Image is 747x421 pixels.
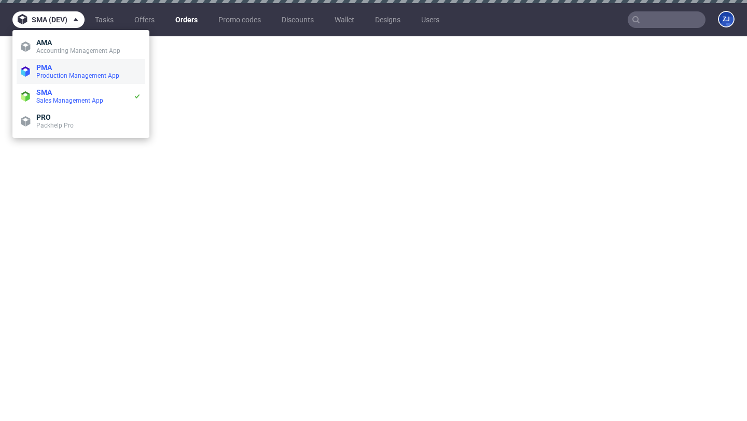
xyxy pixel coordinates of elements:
[128,11,161,28] a: Offers
[36,63,52,72] span: PMA
[89,11,120,28] a: Tasks
[36,113,51,121] span: PRO
[36,122,74,129] span: Packhelp Pro
[275,11,320,28] a: Discounts
[36,47,120,54] span: Accounting Management App
[415,11,446,28] a: Users
[36,72,119,79] span: Production Management App
[32,16,67,23] span: sma (dev)
[212,11,267,28] a: Promo codes
[36,38,52,47] span: AMA
[36,97,103,104] span: Sales Management App
[17,34,145,59] a: AMAAccounting Management App
[17,59,145,84] a: PMAProduction Management App
[36,88,52,96] span: SMA
[328,11,361,28] a: Wallet
[719,12,734,26] figcaption: ZJ
[369,11,407,28] a: Designs
[17,109,145,134] a: PROPackhelp Pro
[12,11,85,28] button: sma (dev)
[169,11,204,28] a: Orders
